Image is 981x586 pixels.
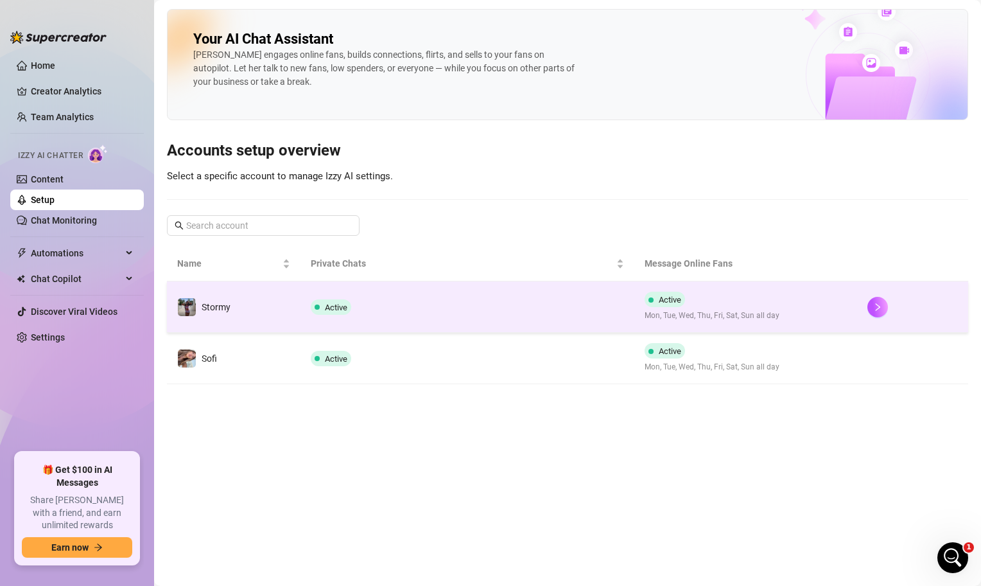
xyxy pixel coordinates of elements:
th: Message Online Fans [634,246,857,281]
span: Sofi [202,353,217,364]
img: Profile image for Yoni [137,21,163,46]
a: Setup [31,195,55,205]
span: Mon, Tue, Wed, Thu, Fri, Sat, Sun all day [645,361,779,373]
div: Improvement [72,397,140,411]
div: Update [26,397,67,411]
button: Help [128,401,193,452]
iframe: Intercom live chat [937,542,968,573]
span: Active [659,295,681,305]
span: News [213,433,237,442]
img: Profile image for Giselle [162,21,187,46]
span: Mon, Tue, Wed, Thu, Fri, Sat, Sun all day [645,310,779,322]
img: Izzy just got smarter and safer ✨ [13,297,243,387]
input: Search account [186,218,342,233]
button: Messages [64,401,128,452]
img: AI Chatter [88,145,108,163]
div: Recent messageProfile image for EllaHi sofi, how can I help you?[PERSON_NAME]•20h ago [13,151,244,218]
a: Content [31,174,64,184]
div: Schedule a FREE consulting call: [26,236,230,249]
a: Discover Viral Videos [31,306,117,317]
span: 🎁 Get $100 in AI Messages [22,464,132,489]
span: Hi sofi, how can I help you? [57,182,196,192]
span: Active [659,346,681,356]
img: logo-BBDzfeDw.svg [10,31,107,44]
th: Private Chats [300,246,634,281]
a: Chat Monitoring [31,215,97,226]
button: right [867,297,888,317]
span: Stormy [202,302,230,312]
button: Find a time [26,254,230,280]
span: Izzy AI Chatter [18,150,83,162]
span: Home [17,433,46,442]
span: Active [325,354,347,364]
img: Chat Copilot [17,274,25,283]
div: Recent message [26,162,230,175]
a: Creator Analytics [31,81,134,102]
span: Select a specific account to manage Izzy AI settings. [167,170,393,182]
span: arrow-right [94,543,103,552]
div: Close [221,21,244,44]
h2: Your AI Chat Assistant [193,30,333,48]
a: Settings [31,332,65,342]
span: 1 [964,542,974,553]
span: Automations [31,243,122,263]
span: Earn now [51,542,89,553]
h3: Accounts setup overview [167,141,968,161]
a: Home [31,60,55,71]
span: Active [325,303,347,312]
th: Name [167,246,300,281]
img: Profile image for Ella [26,181,52,207]
div: Izzy just got smarter and safer ✨UpdateImprovement [13,296,244,459]
div: Profile image for EllaHi sofi, how can I help you?[PERSON_NAME]•20h ago [13,170,243,218]
p: Hi sofi 👋 [26,91,231,113]
span: thunderbolt [17,248,27,258]
span: Share [PERSON_NAME] with a friend, and earn unlimited rewards [22,494,132,532]
span: Chat Copilot [31,269,122,289]
span: Help [150,433,171,442]
div: [PERSON_NAME] engages online fans, builds connections, flirts, and sells to your fans on autopilo... [193,48,578,89]
a: Team Analytics [31,112,94,122]
img: logo [26,26,112,43]
div: • 20h ago [134,194,176,208]
img: Profile image for Ella [186,21,212,46]
span: search [175,221,184,230]
span: right [873,303,882,312]
img: Sofi [178,350,196,368]
p: How can we help? [26,113,231,135]
span: Private Chats [311,256,614,271]
span: Messages [74,433,119,442]
span: Name [177,256,280,271]
div: [PERSON_NAME] [57,194,132,208]
button: News [193,401,257,452]
img: Stormy [178,298,196,316]
button: Earn nowarrow-right [22,537,132,558]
